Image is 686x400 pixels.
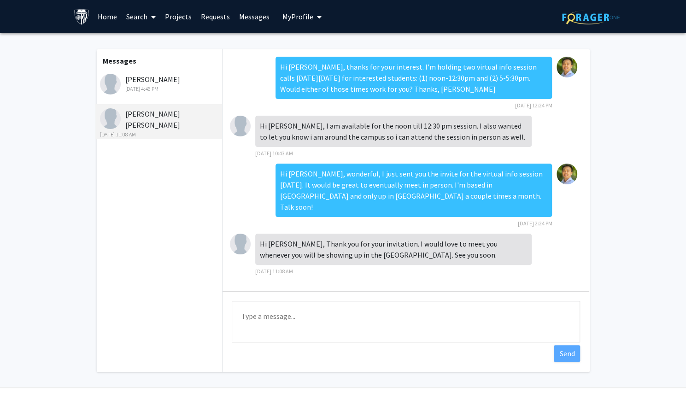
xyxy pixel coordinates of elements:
a: Requests [196,0,235,33]
b: Messages [103,56,136,65]
span: My Profile [282,12,313,21]
div: Hi [PERSON_NAME], I am available for the noon till 12:30 pm session. I also wanted to let you kno... [255,116,532,147]
img: Ahmed Mahfooz Ali Khan [100,108,121,129]
div: [PERSON_NAME] [PERSON_NAME] [100,108,220,139]
div: [PERSON_NAME] [100,74,220,93]
img: David Park [557,57,577,77]
button: Send [554,345,580,362]
div: Hi [PERSON_NAME], thanks for your interest. I'm holding two virtual info session calls [DATE][DAT... [276,57,552,99]
div: [DATE] 11:08 AM [100,130,220,139]
img: Sloane Heredia [100,74,121,94]
img: Ahmed Mahfooz Ali Khan [230,116,251,136]
textarea: Message [232,301,580,342]
iframe: Chat [7,359,39,393]
div: Hi [PERSON_NAME], wonderful, I just sent you the invite for the virtual info session [DATE]. It w... [276,164,552,217]
img: ForagerOne Logo [562,10,620,24]
img: Johns Hopkins University Logo [74,9,90,25]
div: Hi [PERSON_NAME], Thank you for your invitation. I would love to meet you whenever you will be sh... [255,234,532,265]
a: Messages [235,0,274,33]
a: Projects [160,0,196,33]
img: Ahmed Mahfooz Ali Khan [230,234,251,254]
a: Home [93,0,122,33]
img: David Park [557,164,577,184]
a: Search [122,0,160,33]
span: [DATE] 10:43 AM [255,150,293,157]
span: [DATE] 11:08 AM [255,268,293,275]
span: [DATE] 2:24 PM [517,220,552,227]
div: [DATE] 4:46 PM [100,85,220,93]
span: [DATE] 12:24 PM [515,102,552,109]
